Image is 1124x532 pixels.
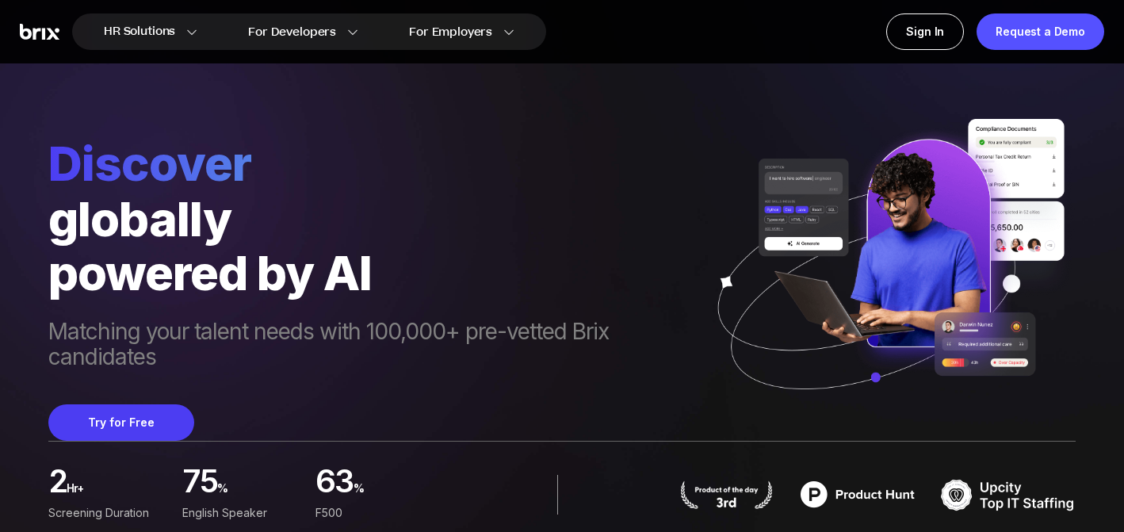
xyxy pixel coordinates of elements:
img: TOP IT STAFFING [941,475,1076,515]
div: F500 [315,504,437,522]
div: Screening duration [48,504,170,522]
span: HR Solutions [104,19,175,44]
img: ai generate [698,119,1076,423]
div: English Speaker [182,504,304,522]
span: Discover [48,135,698,192]
span: Matching your talent needs with 100,000+ pre-vetted Brix candidates [48,319,698,373]
img: product hunt badge [679,480,774,509]
img: product hunt badge [790,475,925,515]
a: Request a Demo [977,13,1104,50]
span: 2 [48,467,67,501]
span: % [217,476,303,510]
span: hr+ [67,476,169,510]
span: For Developers [248,24,336,40]
a: Sign In [886,13,964,50]
span: 63 [315,467,354,501]
span: 75 [182,467,218,501]
span: % [354,476,437,510]
img: Brix Logo [20,24,59,40]
button: Try for Free [48,404,194,441]
div: powered by AI [48,246,698,300]
div: globally [48,192,698,246]
span: For Employers [409,24,492,40]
